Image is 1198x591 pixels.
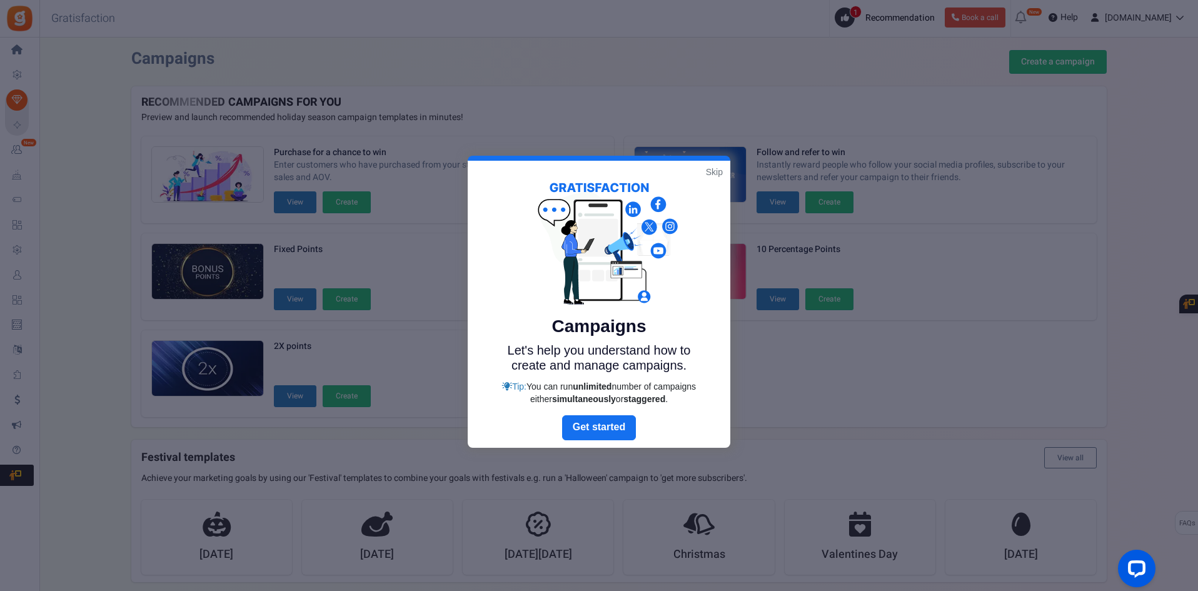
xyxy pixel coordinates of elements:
strong: unlimited [573,381,612,391]
span: You can run number of campaigns either or . [526,381,696,404]
div: Tip: [496,380,702,405]
p: Let's help you understand how to create and manage campaigns. [496,343,702,373]
strong: simultaneously [552,394,616,404]
strong: staggered [623,394,665,404]
a: Next [562,415,636,440]
h5: Campaigns [496,316,702,336]
a: Skip [706,166,723,178]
